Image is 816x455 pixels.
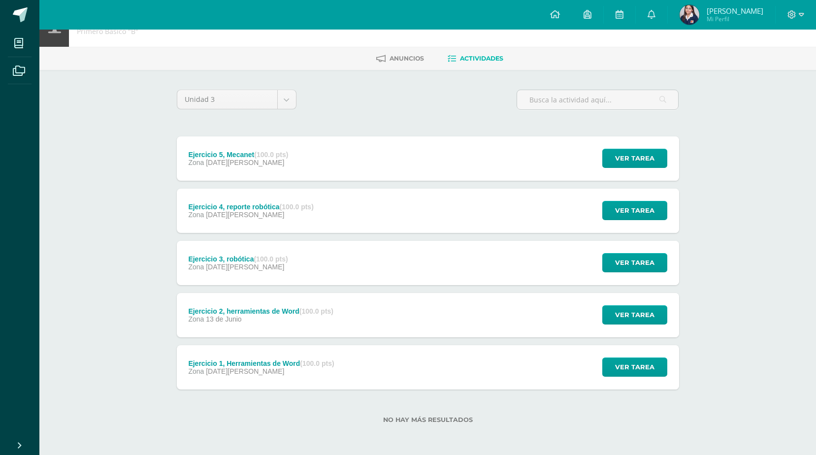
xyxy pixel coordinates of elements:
[188,211,204,219] span: Zona
[188,315,204,323] span: Zona
[602,149,667,168] button: Ver tarea
[177,416,679,423] label: No hay más resultados
[460,55,503,62] span: Actividades
[206,263,284,271] span: [DATE][PERSON_NAME]
[206,315,241,323] span: 13 de Junio
[615,358,654,376] span: Ver tarea
[185,90,270,109] span: Unidad 3
[707,15,763,23] span: Mi Perfil
[615,201,654,220] span: Ver tarea
[448,51,503,66] a: Actividades
[206,159,284,166] span: [DATE][PERSON_NAME]
[299,307,333,315] strong: (100.0 pts)
[188,203,313,211] div: Ejercicio 4, reporte robótica
[254,151,288,159] strong: (100.0 pts)
[602,357,667,377] button: Ver tarea
[390,55,424,62] span: Anuncios
[280,203,314,211] strong: (100.0 pts)
[188,307,333,315] div: Ejercicio 2, herramientas de Word
[300,359,334,367] strong: (100.0 pts)
[602,253,667,272] button: Ver tarea
[77,27,339,36] div: Primero Básico 'B'
[177,90,296,109] a: Unidad 3
[517,90,678,109] input: Busca la actividad aquí...
[206,211,284,219] span: [DATE][PERSON_NAME]
[615,254,654,272] span: Ver tarea
[615,149,654,167] span: Ver tarea
[602,305,667,325] button: Ver tarea
[376,51,424,66] a: Anuncios
[188,151,288,159] div: Ejercicio 5, Mecanet
[188,263,204,271] span: Zona
[188,359,334,367] div: Ejercicio 1, Herramientas de Word
[602,201,667,220] button: Ver tarea
[254,255,288,263] strong: (100.0 pts)
[680,5,699,25] img: 45dd943cc655ac20e343159536153d69.png
[615,306,654,324] span: Ver tarea
[188,255,288,263] div: Ejercicio 3, robótica
[188,159,204,166] span: Zona
[188,367,204,375] span: Zona
[707,6,763,16] span: [PERSON_NAME]
[206,367,284,375] span: [DATE][PERSON_NAME]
